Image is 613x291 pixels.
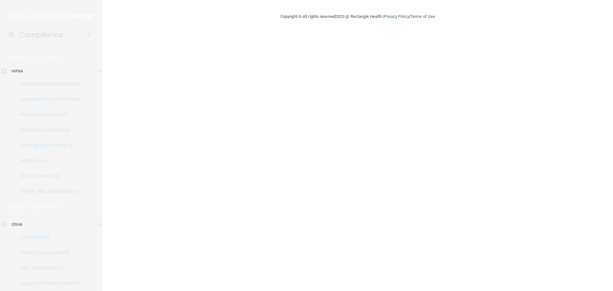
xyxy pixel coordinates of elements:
p: Documents and Policies [4,81,91,87]
p: Injury and Illness Report [4,280,91,287]
p: Safety Data Sheets [4,249,91,256]
p: HIPAA Checklist [4,173,91,179]
p: HIPAA [9,55,25,62]
p: Self-Assessment [4,265,91,271]
p: Learn More! [28,55,62,62]
p: OSHA [9,203,25,211]
div: Copyright © All rights reserved 2025 @ Rectangle Health | | [241,6,474,27]
p: HIPAA [11,67,23,75]
p: Documents and Policies [4,96,91,103]
a: Privacy Policy [384,14,409,19]
p: Resources [4,157,91,164]
p: OSHA [11,221,22,228]
img: PMB logo [8,10,95,23]
p: Emergency Planning [4,142,91,149]
p: Documents [4,234,91,241]
p: Learn More! [28,203,62,211]
p: Business Associates [4,127,91,133]
p: HIPAA Risk Assessment [4,188,91,195]
a: Terms of Use [410,14,435,19]
p: Report an Incident [4,111,91,118]
h4: Compliance [19,30,63,39]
